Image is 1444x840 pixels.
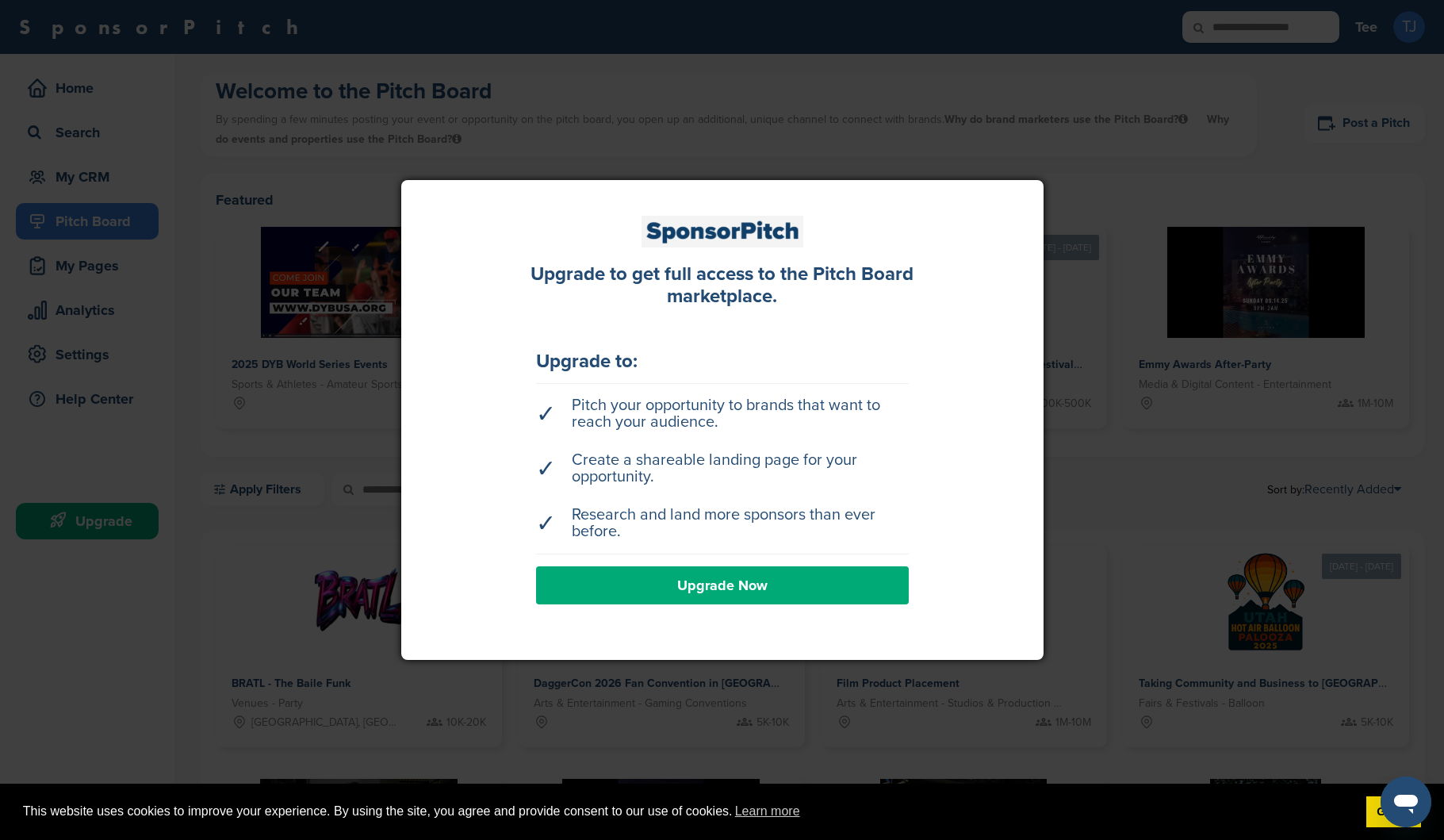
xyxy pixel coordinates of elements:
[536,389,909,439] li: Pitch your opportunity to brands that want to reach your audience.
[536,352,909,371] div: Upgrade to:
[1366,796,1421,828] a: dismiss cookie message
[536,499,909,548] li: Research and land more sponsors than ever before.
[1029,170,1053,194] a: Close
[1381,777,1431,827] iframe: Button to launch messaging window
[536,444,909,493] li: Create a shareable landing page for your opportunity.
[23,800,1354,823] span: This website uses cookies to improve your experience. By using the site, you agree and provide co...
[733,800,802,823] a: learn more about cookies
[536,566,909,604] a: Upgrade Now
[512,263,933,309] div: Upgrade to get full access to the Pitch Board marketplace.
[536,406,556,423] span: ✓
[536,461,556,478] span: ✓
[536,516,556,532] span: ✓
